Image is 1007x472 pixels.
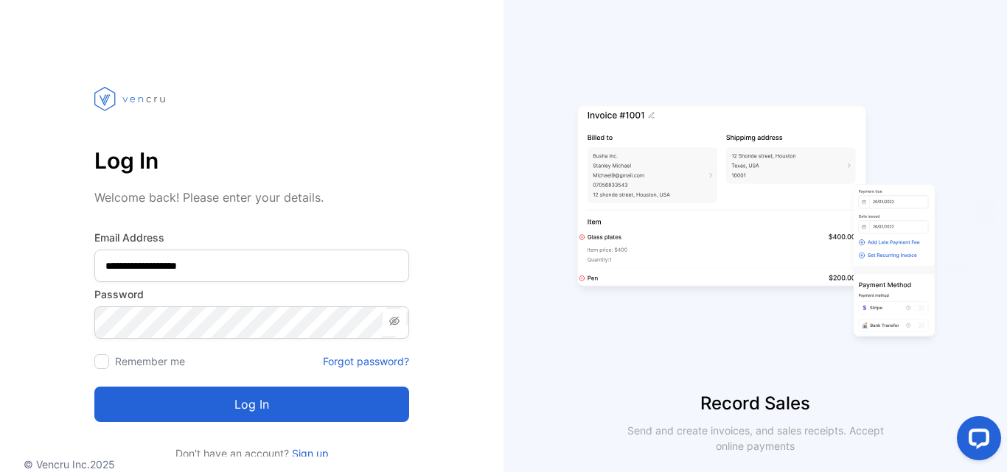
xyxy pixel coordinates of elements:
[115,355,185,367] label: Remember me
[323,353,409,369] a: Forgot password?
[94,143,409,178] p: Log In
[614,423,897,454] p: Send and create invoices, and sales receipts. Accept online payments
[94,230,409,245] label: Email Address
[503,390,1007,417] p: Record Sales
[94,286,409,302] label: Password
[94,59,168,138] img: vencru logo
[571,59,940,390] img: slider image
[94,189,409,206] p: Welcome back! Please enter your details.
[289,447,329,459] a: Sign up
[945,410,1007,472] iframe: LiveChat chat widget
[94,387,409,422] button: Log in
[94,445,409,461] p: Don't have an account?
